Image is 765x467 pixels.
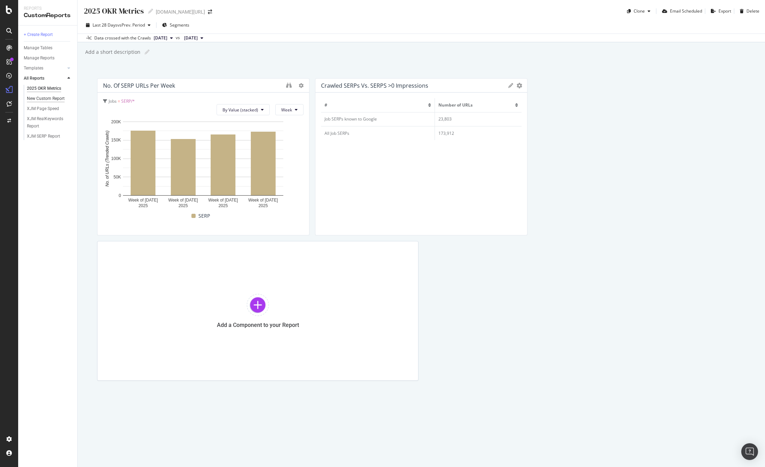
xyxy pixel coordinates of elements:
[258,203,268,208] text: 2025
[128,198,158,203] text: Week of [DATE]
[121,98,135,104] span: SERP/*
[168,198,198,203] text: Week of [DATE]
[154,35,167,41] span: 2025 Aug. 17th
[24,75,44,82] div: All Reports
[27,85,72,92] a: 2025 OKR Metrics
[24,12,72,20] div: CustomReports
[435,112,522,126] td: 23,803
[24,54,72,62] a: Manage Reports
[151,34,176,42] button: [DATE]
[111,138,121,143] text: 150K
[24,31,72,38] a: + Create Report
[741,443,758,460] div: Open Intercom Messenger
[27,133,60,140] div: XJM SERP Report
[138,203,148,208] text: 2025
[321,126,435,140] td: All Job SERPs
[24,44,72,52] a: Manage Tables
[438,102,473,108] span: Number of URLs
[217,322,299,328] div: Add a Component to your Report
[24,44,52,52] div: Manage Tables
[27,95,72,102] a: New Custom Report
[737,6,759,17] button: Delete
[634,8,645,14] div: Clone
[176,35,181,41] span: vs
[708,6,731,17] button: Export
[119,193,121,198] text: 0
[111,156,121,161] text: 100K
[208,9,212,14] div: arrow-right-arrow-left
[321,82,428,89] div: Crawled SERPs vs. SERPS >0 Impressions
[325,102,327,108] span: #
[315,78,527,235] div: Crawled SERPs vs. SERPS >0 Impressionsgear#Number of URLsJob SERPs known to Google23,803All Job S...
[184,35,198,41] span: 2025 Jul. 20th
[24,54,54,62] div: Manage Reports
[248,198,278,203] text: Week of [DATE]
[624,6,653,17] button: Clone
[27,115,72,130] a: XJM RealKeywords Report
[198,212,210,220] span: SERP
[24,65,65,72] a: Templates
[103,82,175,89] div: No. of SERP URLs per Week
[83,6,144,16] div: 2025 OKR Metrics
[24,31,53,38] div: + Create Report
[156,8,205,15] div: [DOMAIN_NAME][URL]
[24,75,65,82] a: All Reports
[719,8,731,14] div: Export
[435,126,522,140] td: 173,912
[83,20,153,31] button: Last 28 DaysvsPrev. Period
[159,20,192,31] button: Segments
[118,98,120,104] span: =
[181,34,206,42] button: [DATE]
[94,35,151,41] div: Data crossed with the Crawls
[27,85,61,92] div: 2025 OKR Metrics
[105,131,110,187] text: No. of URLs (Trended Crawls)
[117,22,145,28] span: vs Prev. Period
[93,22,117,28] span: Last 28 Days
[27,115,67,130] div: XJM RealKeywords Report
[217,104,270,115] button: By Value (stacked)
[103,118,304,211] svg: A chart.
[97,78,309,235] div: No. of SERP URLs per WeekJobs = SERP/*By Value (stacked)WeekA chart.SERP
[321,112,435,126] td: Job SERPs known to Google
[27,105,59,112] div: XJM Page Speed
[275,104,304,115] button: Week
[218,203,228,208] text: 2025
[27,95,65,102] div: New Custom Report
[85,49,140,56] div: Add a short description
[670,8,702,14] div: Email Scheduled
[27,105,72,112] a: XJM Page Speed
[517,83,522,88] div: gear
[27,133,72,140] a: XJM SERP Report
[223,107,258,113] span: By Value (stacked)
[109,98,117,104] span: Jobs
[659,6,702,17] button: Email Scheduled
[281,107,292,113] span: Week
[114,175,121,180] text: 50K
[286,82,292,88] div: binoculars
[170,22,189,28] span: Segments
[208,198,238,203] text: Week of [DATE]
[148,9,153,14] i: Edit report name
[178,203,188,208] text: 2025
[746,8,759,14] div: Delete
[145,50,150,54] i: Edit report name
[24,6,72,12] div: Reports
[111,119,121,124] text: 200K
[24,65,43,72] div: Templates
